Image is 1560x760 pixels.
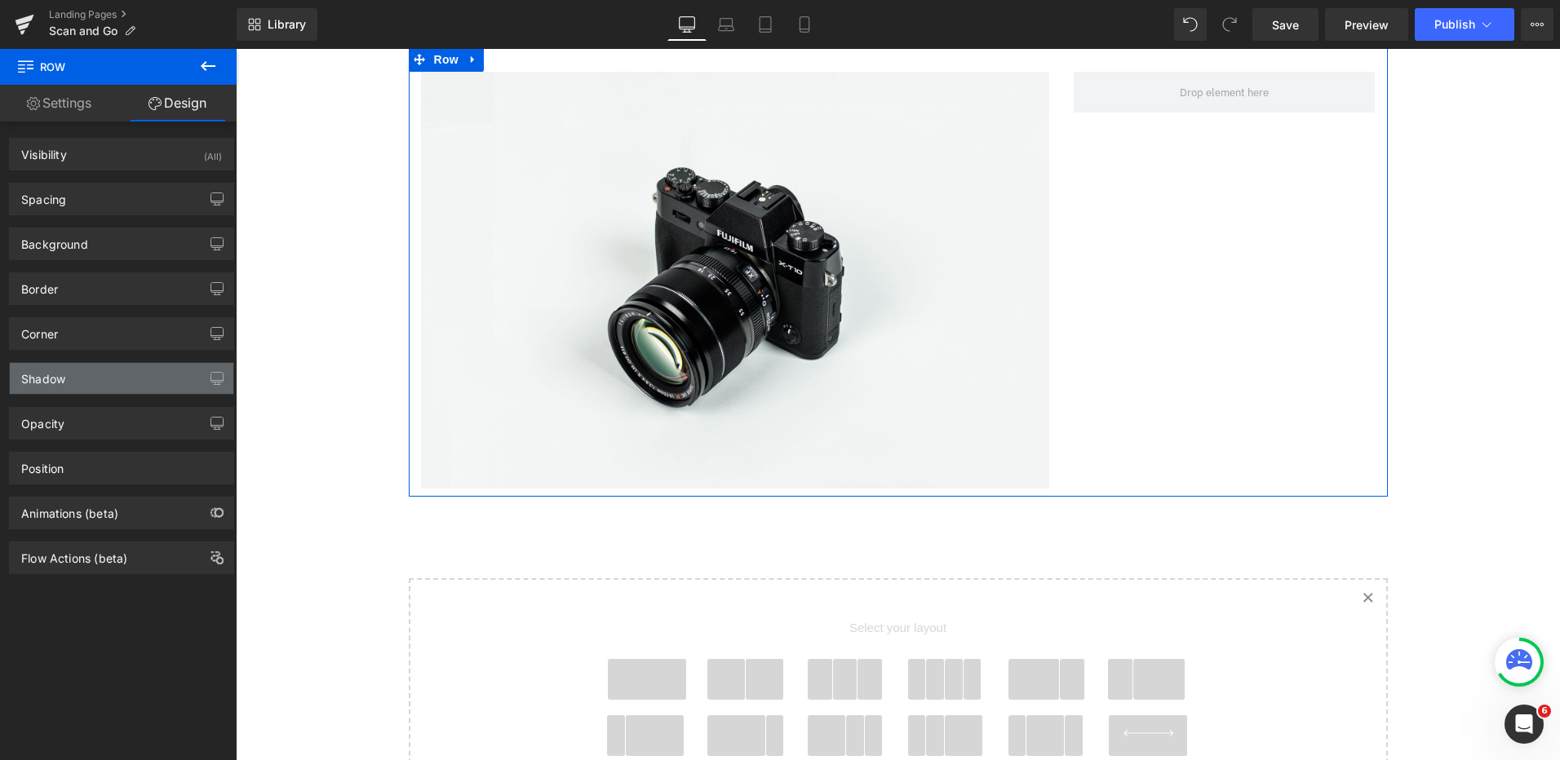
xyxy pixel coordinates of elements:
[16,49,179,85] span: Row
[21,542,127,565] div: Flow Actions (beta)
[1345,16,1389,33] span: Preview
[1325,8,1408,41] a: Preview
[21,453,64,475] div: Position
[667,8,707,41] a: Desktop
[237,8,317,41] a: New Library
[21,139,67,161] div: Visibility
[1521,8,1553,41] button: More
[1174,8,1207,41] button: Undo
[21,183,66,206] div: Spacing
[21,318,58,341] div: Corner
[1415,8,1514,41] button: Publish
[361,555,964,610] span: Select your layout
[268,17,306,32] span: Library
[1505,705,1544,744] iframe: Intercom live chat
[118,85,237,122] a: Design
[1434,18,1475,31] span: Publish
[1272,16,1299,33] span: Save
[21,273,58,296] div: Border
[49,24,117,38] span: Scan and Go
[785,8,824,41] a: Mobile
[1213,8,1246,41] button: Redo
[1538,705,1551,718] span: 6
[746,8,785,41] a: Tablet
[21,363,65,386] div: Shadow
[204,139,222,166] div: (All)
[21,497,118,520] div: Animations (beta)
[21,408,64,431] div: Opacity
[707,8,746,41] a: Laptop
[49,8,237,21] a: Landing Pages
[21,228,88,251] div: Background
